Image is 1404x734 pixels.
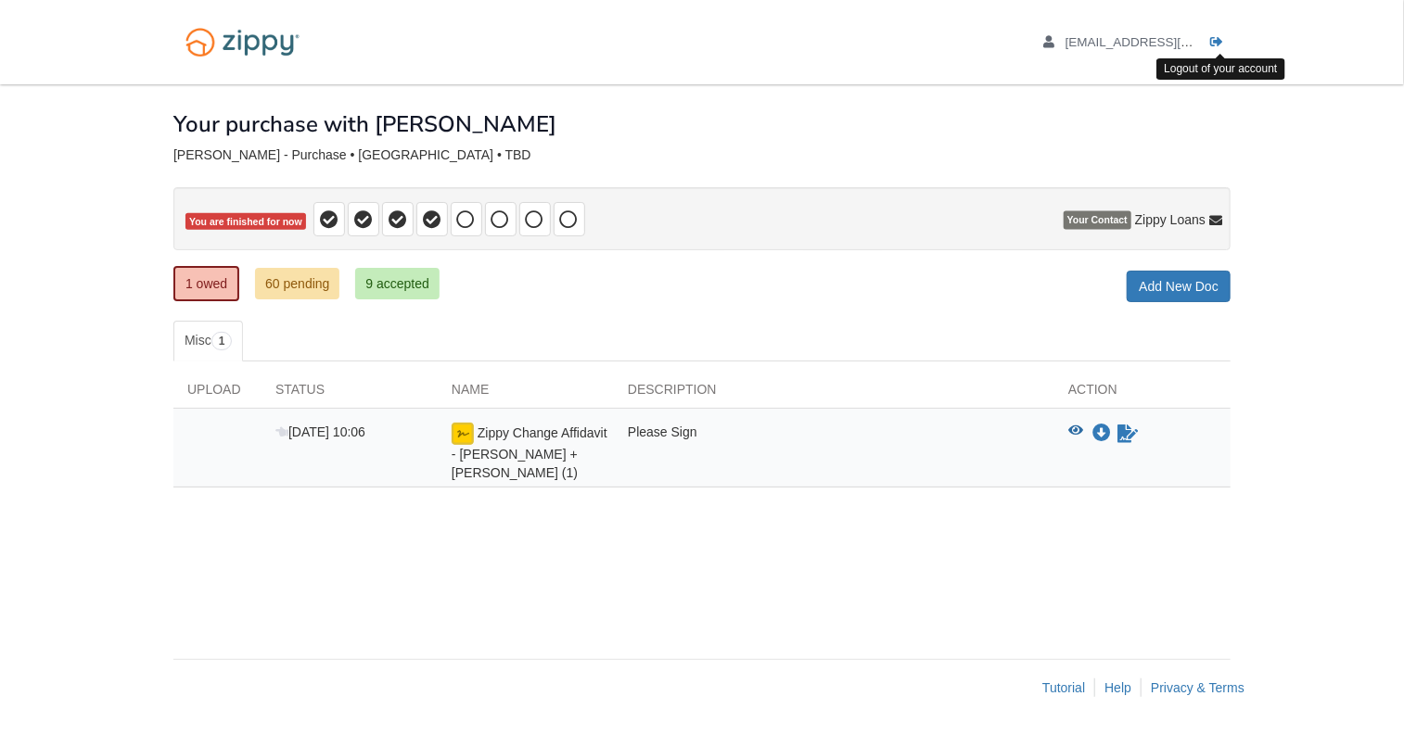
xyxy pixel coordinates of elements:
[1135,211,1206,230] span: Zippy Loans
[173,380,262,408] div: Upload
[1054,380,1231,408] div: Action
[275,424,365,439] span: [DATE] 10:06
[1068,424,1083,443] button: View Zippy Change Affidavit - Zachary Stephenson + Thomas Stephenson (1)
[614,423,1054,482] div: Please Sign
[1210,35,1231,54] a: Log out
[452,423,474,445] img: Ready for you to esign
[1127,271,1231,302] a: Add New Doc
[173,112,556,136] h1: Your purchase with [PERSON_NAME]
[1043,35,1278,54] a: edit profile
[1104,680,1131,695] a: Help
[211,332,233,350] span: 1
[1042,680,1085,695] a: Tutorial
[185,213,306,231] span: You are finished for now
[262,380,438,408] div: Status
[173,321,243,361] a: Misc
[1092,426,1111,441] a: Download Zippy Change Affidavit - Zachary Stephenson + Thomas Stephenson (1)
[1151,680,1244,695] a: Privacy & Terms
[1064,211,1131,230] span: Your Contact
[1156,58,1284,80] div: Logout of your account
[173,147,1231,163] div: [PERSON_NAME] - Purchase • [GEOGRAPHIC_DATA] • TBD
[1066,35,1278,49] span: zach.stephenson99@gmail.com
[1116,423,1140,445] a: Sign Form
[255,268,339,299] a: 60 pending
[614,380,1054,408] div: Description
[438,380,614,408] div: Name
[452,425,607,480] span: Zippy Change Affidavit - [PERSON_NAME] + [PERSON_NAME] (1)
[173,19,312,66] img: Logo
[173,266,239,301] a: 1 owed
[355,268,440,299] a: 9 accepted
